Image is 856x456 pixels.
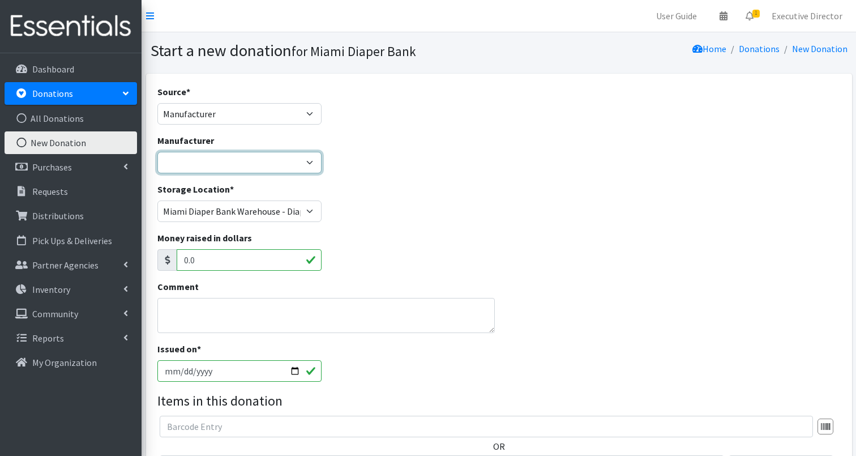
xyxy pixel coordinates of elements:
[157,85,190,99] label: Source
[5,229,137,252] a: Pick Ups & Deliveries
[160,416,813,437] input: Barcode Entry
[157,231,252,245] label: Money raised in dollars
[197,343,201,355] abbr: required
[763,5,851,27] a: Executive Director
[157,182,234,196] label: Storage Location
[32,357,97,368] p: My Organization
[5,58,137,80] a: Dashboard
[32,186,68,197] p: Requests
[32,259,99,271] p: Partner Agencies
[157,280,199,293] label: Comment
[151,41,495,61] h1: Start a new donation
[32,235,112,246] p: Pick Ups & Deliveries
[737,5,763,27] a: 1
[5,204,137,227] a: Distributions
[157,342,201,356] label: Issued on
[692,43,726,54] a: Home
[5,7,137,45] img: HumanEssentials
[292,43,416,59] small: for Miami Diaper Bank
[32,333,64,344] p: Reports
[5,156,137,178] a: Purchases
[157,134,214,147] label: Manufacturer
[739,43,780,54] a: Donations
[157,391,841,411] legend: Items in this donation
[5,107,137,130] a: All Donations
[5,82,137,105] a: Donations
[5,278,137,301] a: Inventory
[5,302,137,325] a: Community
[647,5,706,27] a: User Guide
[493,440,505,453] label: OR
[186,86,190,97] abbr: required
[5,131,137,154] a: New Donation
[32,161,72,173] p: Purchases
[32,308,78,319] p: Community
[792,43,848,54] a: New Donation
[5,254,137,276] a: Partner Agencies
[32,88,73,99] p: Donations
[5,180,137,203] a: Requests
[5,327,137,350] a: Reports
[32,284,70,295] p: Inventory
[5,351,137,374] a: My Organization
[230,184,234,195] abbr: required
[32,63,74,75] p: Dashboard
[32,210,84,221] p: Distributions
[752,10,760,18] span: 1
